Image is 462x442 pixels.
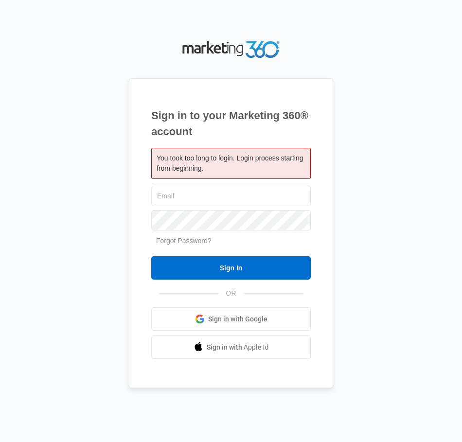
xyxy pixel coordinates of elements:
h1: Sign in to your Marketing 360® account [151,107,311,140]
a: Sign in with Apple Id [151,336,311,359]
a: Sign in with Google [151,307,311,331]
span: OR [219,288,243,299]
input: Sign In [151,256,311,280]
span: You took too long to login. Login process starting from beginning. [157,154,303,172]
span: Sign in with Google [208,314,267,324]
span: Sign in with Apple Id [207,342,269,353]
input: Email [151,186,311,206]
a: Forgot Password? [156,237,212,245]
